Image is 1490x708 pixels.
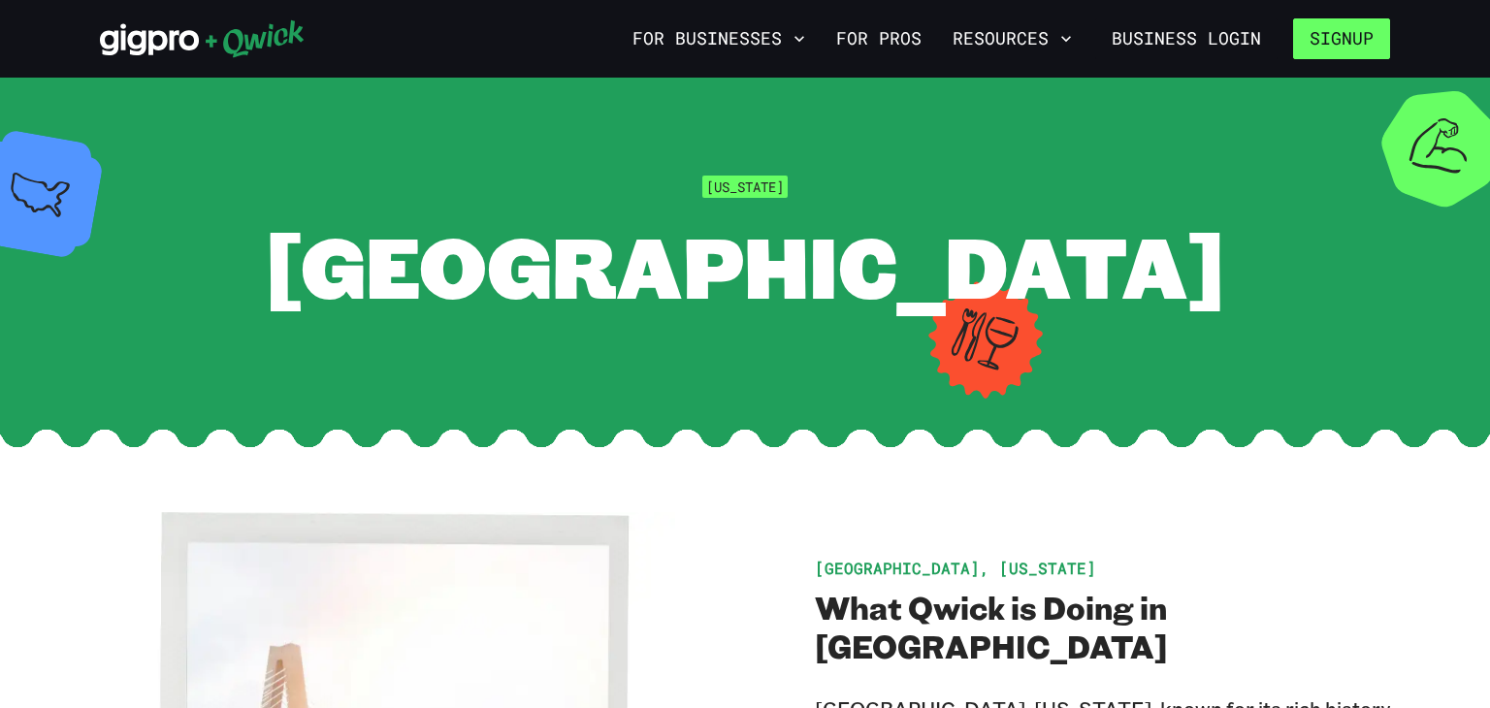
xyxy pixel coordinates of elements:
[265,209,1225,321] span: [GEOGRAPHIC_DATA]
[1293,18,1390,59] button: Signup
[945,22,1080,55] button: Resources
[702,176,788,198] span: [US_STATE]
[1095,18,1278,59] a: Business Login
[815,588,1390,665] h2: What Qwick is Doing in [GEOGRAPHIC_DATA]
[828,22,929,55] a: For Pros
[625,22,813,55] button: For Businesses
[815,558,1096,578] span: [GEOGRAPHIC_DATA], [US_STATE]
